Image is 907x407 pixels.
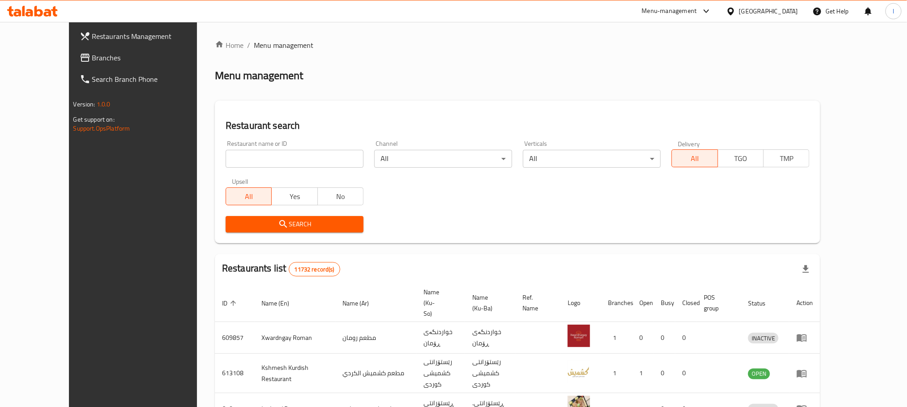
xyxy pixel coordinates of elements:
span: Name (Ar) [342,298,381,309]
label: Delivery [678,140,700,147]
h2: Restaurant search [226,119,809,132]
th: Logo [560,284,601,322]
span: INACTIVE [748,333,779,343]
span: Status [748,298,777,309]
button: Yes [271,187,317,205]
span: Branches [92,52,213,63]
div: [GEOGRAPHIC_DATA] [739,6,798,16]
span: 1.0.0 [97,98,111,110]
span: Name (Ku-So) [424,287,454,319]
div: Menu [796,368,813,379]
td: 609857 [215,322,254,354]
div: Export file [795,259,817,280]
td: Xwardngay Roman [254,322,335,354]
span: Get support on: [73,114,115,125]
img: Kshmesh Kurdish Restaurant [568,360,590,383]
button: Search [226,216,364,233]
th: Busy [654,284,675,322]
span: Yes [275,190,314,203]
th: Open [632,284,654,322]
span: TMP [767,152,806,165]
span: ID [222,298,239,309]
span: Name (En) [261,298,301,309]
td: 0 [654,322,675,354]
a: Home [215,40,244,51]
span: Ref. Name [522,292,550,314]
span: All [230,190,268,203]
th: Action [789,284,820,322]
div: All [374,150,512,168]
button: All [672,149,718,167]
span: Search [233,219,356,230]
span: OPEN [748,369,770,379]
td: مطعم رومان [335,322,416,354]
button: All [226,187,272,205]
a: Support.OpsPlatform [73,123,130,134]
h2: Menu management [215,68,303,83]
span: No [321,190,360,203]
button: No [317,187,364,205]
span: 11732 record(s) [289,265,340,274]
th: Closed [675,284,697,322]
button: TMP [763,149,809,167]
h2: Restaurants list [222,262,340,276]
span: All [676,152,714,165]
div: OPEN [748,369,770,379]
li: / [247,40,250,51]
nav: breadcrumb [215,40,820,51]
td: 0 [675,354,697,393]
span: POS group [704,292,730,314]
div: Total records count [289,262,340,276]
span: l [893,6,894,16]
td: 1 [632,354,654,393]
input: Search for restaurant name or ID.. [226,150,364,168]
span: Menu management [254,40,313,51]
span: Search Branch Phone [92,74,213,85]
td: مطعم كشميش الكردي [335,354,416,393]
a: Restaurants Management [73,25,220,47]
img: Xwardngay Roman [568,325,590,347]
a: Search Branch Phone [73,68,220,90]
td: 1 [601,322,632,354]
th: Branches [601,284,632,322]
td: خواردنگەی ڕۆمان [465,322,515,354]
td: خواردنگەی ڕۆمان [416,322,465,354]
td: 0 [632,322,654,354]
span: Version: [73,98,95,110]
div: All [523,150,661,168]
td: 0 [675,322,697,354]
div: Menu-management [642,6,697,17]
span: Restaurants Management [92,31,213,42]
span: TGO [722,152,760,165]
td: رێستۆرانتی کشمیشى كوردى [465,354,515,393]
td: Kshmesh Kurdish Restaurant [254,354,335,393]
td: 0 [654,354,675,393]
td: 1 [601,354,632,393]
span: Name (Ku-Ba) [472,292,505,314]
td: رێستۆرانتی کشمیشى كوردى [416,354,465,393]
label: Upsell [232,178,248,185]
div: Menu [796,332,813,343]
a: Branches [73,47,220,68]
button: TGO [718,149,764,167]
td: 613108 [215,354,254,393]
